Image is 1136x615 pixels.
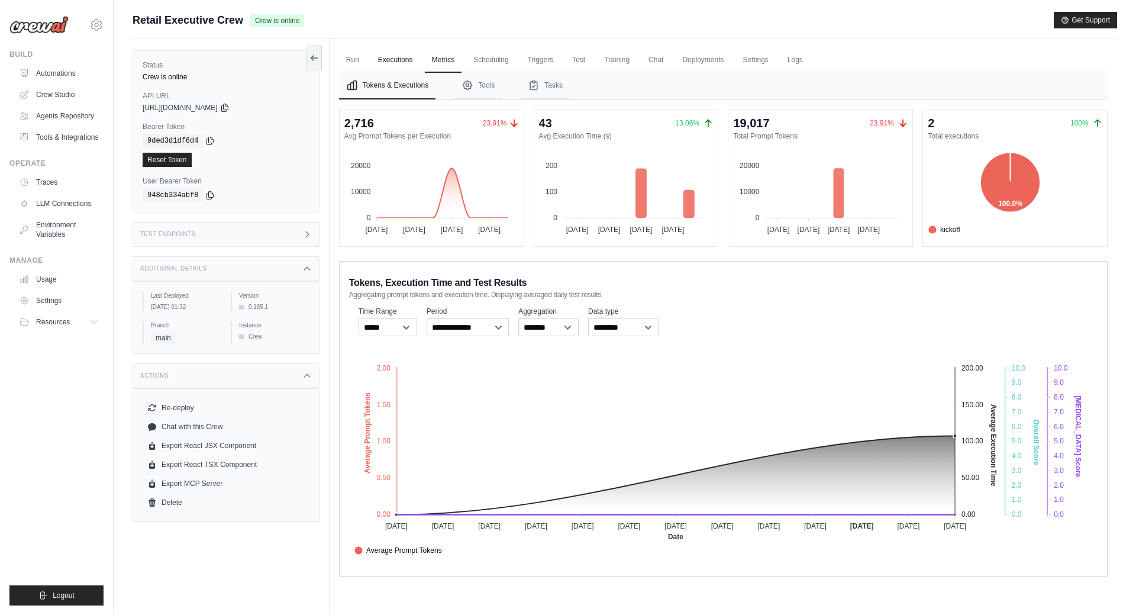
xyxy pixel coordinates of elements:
[14,173,104,192] a: Traces
[1054,423,1064,431] tspan: 6.0
[1012,510,1022,519] tspan: 0.0
[1054,437,1064,445] tspan: 5.0
[780,48,810,73] a: Logs
[740,188,760,196] tspan: 10000
[140,265,206,272] h3: Additional Details
[798,226,820,234] tspan: [DATE]
[143,417,309,436] a: Chat with this Crew
[572,522,594,530] tspan: [DATE]
[351,188,371,196] tspan: 10000
[756,214,760,222] tspan: 0
[588,307,659,316] label: Data type
[870,119,894,127] span: 23.91%
[239,332,309,341] div: Crew
[1012,466,1022,475] tspan: 3.0
[14,107,104,125] a: Agents Repository
[1054,481,1064,490] tspan: 2.0
[14,194,104,213] a: LLM Connections
[1012,452,1022,460] tspan: 4.0
[143,436,309,455] a: Export React JSX Component
[1012,481,1022,490] tspan: 2.0
[365,226,388,234] tspan: [DATE]
[961,364,983,372] tspan: 200.00
[14,270,104,289] a: Usage
[483,118,507,128] span: 23.91%
[140,372,169,379] h3: Actions
[521,72,570,99] button: Tasks
[539,115,552,131] div: 43
[1054,378,1064,387] tspan: 9.0
[944,522,966,530] tspan: [DATE]
[598,226,620,234] tspan: [DATE]
[351,162,371,170] tspan: 20000
[641,48,670,73] a: Chat
[36,317,70,327] span: Resources
[1054,452,1064,460] tspan: 4.0
[151,321,221,330] label: Branch
[14,215,104,244] a: Environment Variables
[143,72,309,82] div: Crew is online
[151,291,221,300] label: Last Deployed
[427,307,509,316] label: Period
[1012,364,1026,372] tspan: 10.0
[553,214,557,222] tspan: 0
[339,72,435,99] button: Tokens & Executions
[675,119,699,127] span: 13.06%
[675,48,731,73] a: Deployments
[478,226,501,234] tspan: [DATE]
[733,115,769,131] div: 19,017
[349,290,603,300] span: Aggregating prompt tokens and execution time. Displaying averaged daily test results.
[767,226,790,234] tspan: [DATE]
[961,474,979,482] tspan: 50.00
[1054,466,1064,475] tspan: 3.0
[239,321,309,330] label: Instance
[733,131,908,141] dt: Total Prompt Tokens
[403,226,425,234] tspan: [DATE]
[546,162,557,170] tspan: 200
[143,122,309,131] label: Bearer Token
[53,591,75,600] span: Logout
[376,510,390,519] tspan: 0.00
[339,48,366,73] a: Run
[376,437,390,445] tspan: 1.00
[9,256,104,265] div: Manage
[371,48,420,73] a: Executions
[14,64,104,83] a: Automations
[9,585,104,606] button: Logout
[143,474,309,493] a: Export MCP Server
[525,522,547,530] tspan: [DATE]
[897,522,919,530] tspan: [DATE]
[376,474,390,482] tspan: 0.50
[928,115,934,131] div: 2
[339,72,1108,99] nav: Tabs
[151,304,186,310] time: September 29, 2025 at 01:32 EDT
[440,226,463,234] tspan: [DATE]
[1070,119,1089,127] span: 100%
[143,153,192,167] a: Reset Token
[14,291,104,310] a: Settings
[740,162,760,170] tspan: 20000
[566,226,588,234] tspan: [DATE]
[143,398,309,417] button: Re-deploy
[250,14,304,27] span: Crew is online
[9,16,69,34] img: Logo
[140,231,196,238] h3: Test Endpoints
[151,332,176,344] span: main
[1054,12,1117,28] button: Get Support
[850,522,874,530] tspan: [DATE]
[9,50,104,59] div: Build
[359,307,417,316] label: Time Range
[664,522,687,530] tspan: [DATE]
[618,522,640,530] tspan: [DATE]
[989,404,998,487] text: Average Execution Time
[425,48,462,73] a: Metrics
[376,364,390,372] tspan: 2.00
[1074,395,1082,477] text: [MEDICAL_DATA] Score
[143,103,218,112] span: [URL][DOMAIN_NAME]
[143,134,203,148] code: 9ded3d1df6d4
[1054,364,1068,372] tspan: 10.0
[1054,510,1064,519] tspan: 0.0
[735,48,775,73] a: Settings
[1031,419,1040,465] text: Overall Score
[1054,393,1064,401] tspan: 8.0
